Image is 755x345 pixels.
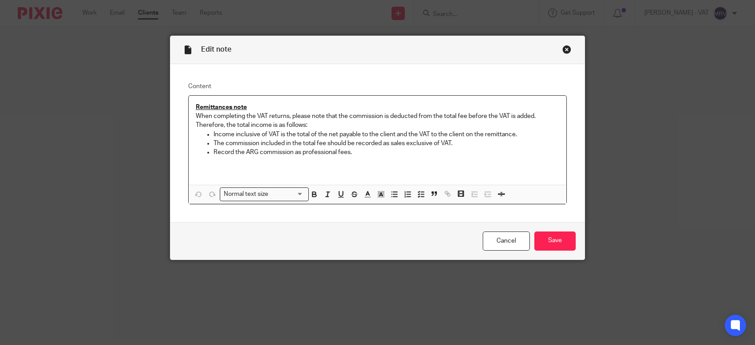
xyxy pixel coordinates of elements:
p: Income inclusive of VAT is the total of the net payable to the client and the VAT to the client o... [214,130,559,139]
span: Edit note [201,46,231,53]
label: Content [188,82,567,91]
div: Search for option [220,187,309,201]
p: When completing the VAT returns, please note that the commission is deducted from the total fee b... [196,112,559,130]
p: The commission included in the total fee should be recorded as sales exclusive of VAT. [214,139,559,148]
u: Remittances note [196,104,247,110]
div: Close this dialog window [562,45,571,54]
span: Normal text size [222,190,271,199]
p: Record the ARG commission as professional fees. [214,148,559,157]
input: Search for option [271,190,303,199]
a: Cancel [483,231,530,251]
input: Save [534,231,576,251]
